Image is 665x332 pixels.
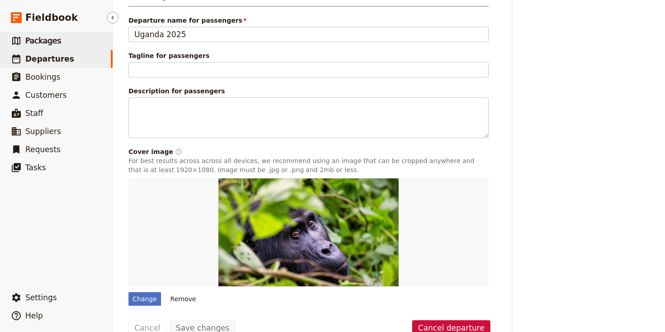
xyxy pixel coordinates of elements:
span: Packages [25,36,61,45]
span: Bookings [25,72,60,82]
button: Hide menu [107,12,119,24]
textarea: Description for passengers [128,97,489,138]
span: Settings [25,293,57,302]
input: Tagline for passengers [128,62,489,77]
span: Fieldbook [25,11,78,24]
button: Remove [166,292,200,306]
span: Departure name for passengers [128,16,489,25]
span: Staff [25,109,43,118]
div: Cover image [128,147,489,156]
div: Change [128,292,161,306]
span: Suppliers [25,127,61,136]
span: Description for passengers [128,87,489,96]
span: Customers [25,91,66,100]
span: ​ [175,148,182,155]
span: Requests [25,145,61,154]
input: Departure name for passengers [128,27,489,42]
span: Departures [25,54,74,63]
img: https://d33jgr8dhgav85.cloudfront.net/681877acef0f1cabf1226d24/685aa092a358b9e345ccfc24?Expires=1... [218,178,399,287]
span: Tasks [25,163,46,172]
p: For best results across across all devices, we recommend using an image that can be cropped anywh... [128,156,489,174]
span: Tagline for passengers [128,51,489,60]
span: Help [25,311,43,320]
